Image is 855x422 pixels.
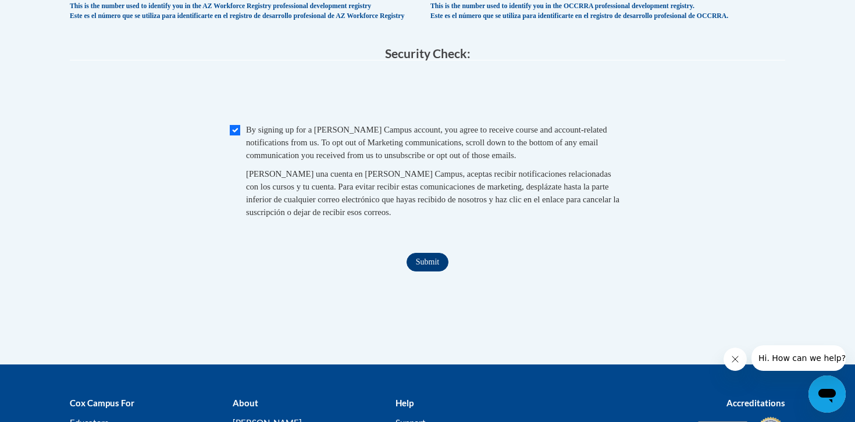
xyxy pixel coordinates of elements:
[724,348,747,371] iframe: Close message
[246,125,607,160] span: By signing up for a [PERSON_NAME] Campus account, you agree to receive course and account-related...
[385,46,471,60] span: Security Check:
[430,2,785,21] div: This is the number used to identify you in the OCCRRA professional development registry. Este es ...
[233,398,258,408] b: About
[339,72,516,117] iframe: reCAPTCHA
[751,345,846,371] iframe: Message from company
[396,398,414,408] b: Help
[70,2,425,21] div: This is the number used to identify you in the AZ Workforce Registry professional development reg...
[246,169,619,217] span: [PERSON_NAME] una cuenta en [PERSON_NAME] Campus, aceptas recibir notificaciones relacionadas con...
[726,398,785,408] b: Accreditations
[808,375,846,413] iframe: Button to launch messaging window
[70,398,134,408] b: Cox Campus For
[407,253,448,271] input: Submit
